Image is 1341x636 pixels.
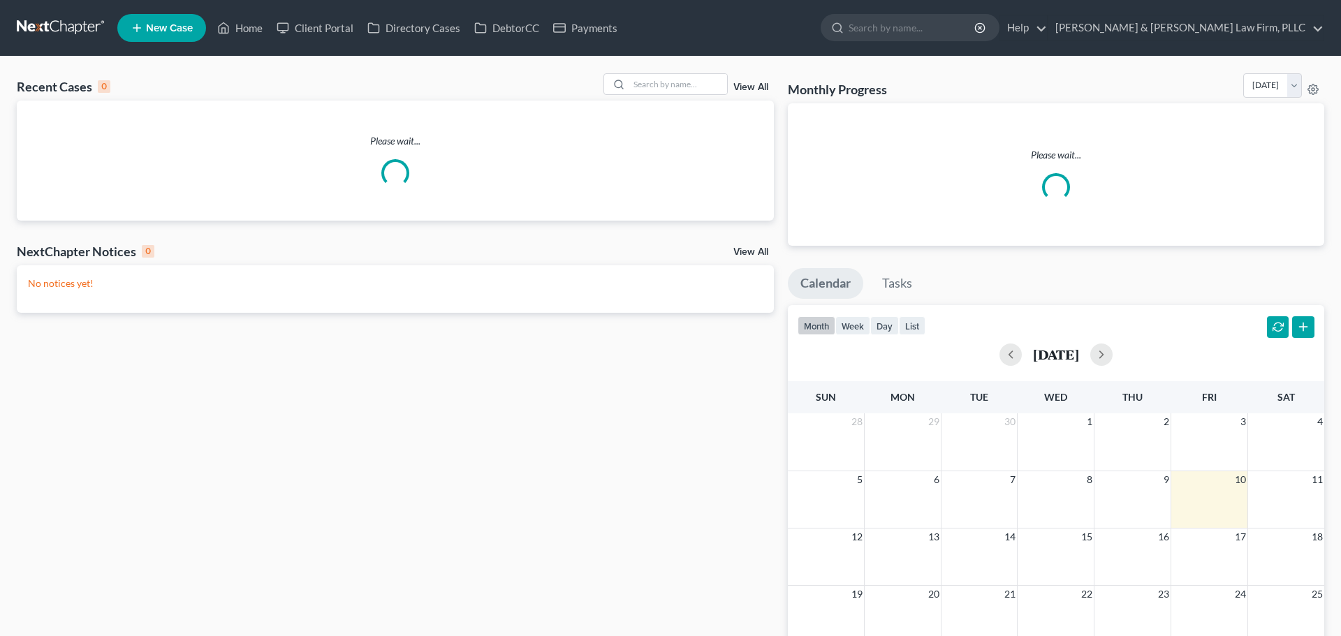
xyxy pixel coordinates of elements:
span: 1 [1085,413,1094,430]
span: 28 [850,413,864,430]
a: [PERSON_NAME] & [PERSON_NAME] Law Firm, PLLC [1048,15,1324,40]
button: list [899,316,925,335]
input: Search by name... [629,74,727,94]
span: Thu [1122,391,1143,403]
div: Recent Cases [17,78,110,95]
input: Search by name... [849,15,976,40]
span: 24 [1233,586,1247,602]
span: 2 [1162,413,1171,430]
span: 23 [1157,586,1171,602]
span: 14 [1003,528,1017,545]
span: 9 [1162,471,1171,488]
span: 3 [1239,413,1247,430]
span: 11 [1310,471,1324,488]
span: 16 [1157,528,1171,545]
button: week [835,316,870,335]
div: NextChapter Notices [17,243,154,260]
span: 15 [1080,528,1094,545]
h3: Monthly Progress [788,81,887,98]
button: month [798,316,835,335]
span: 13 [927,528,941,545]
a: View All [733,82,768,92]
button: day [870,316,899,335]
span: 17 [1233,528,1247,545]
div: 0 [142,245,154,258]
span: 21 [1003,586,1017,602]
span: 18 [1310,528,1324,545]
span: Sun [816,391,836,403]
a: Calendar [788,268,863,299]
span: 20 [927,586,941,602]
span: 6 [932,471,941,488]
span: 29 [927,413,941,430]
span: 7 [1009,471,1017,488]
span: Wed [1044,391,1067,403]
h2: [DATE] [1033,347,1079,362]
a: Directory Cases [360,15,467,40]
span: 5 [856,471,864,488]
a: Home [210,15,270,40]
p: Please wait... [799,148,1313,162]
span: New Case [146,23,193,34]
span: Sat [1277,391,1295,403]
span: 30 [1003,413,1017,430]
span: 10 [1233,471,1247,488]
span: 8 [1085,471,1094,488]
a: Payments [546,15,624,40]
span: 25 [1310,586,1324,602]
a: View All [733,247,768,257]
div: 0 [98,80,110,93]
a: Help [1000,15,1047,40]
span: 12 [850,528,864,545]
p: No notices yet! [28,276,763,290]
span: Tue [970,391,988,403]
span: 22 [1080,586,1094,602]
span: 19 [850,586,864,602]
a: DebtorCC [467,15,546,40]
span: Fri [1202,391,1217,403]
span: Mon [891,391,915,403]
a: Tasks [870,268,925,299]
span: 4 [1316,413,1324,430]
a: Client Portal [270,15,360,40]
p: Please wait... [17,134,774,148]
